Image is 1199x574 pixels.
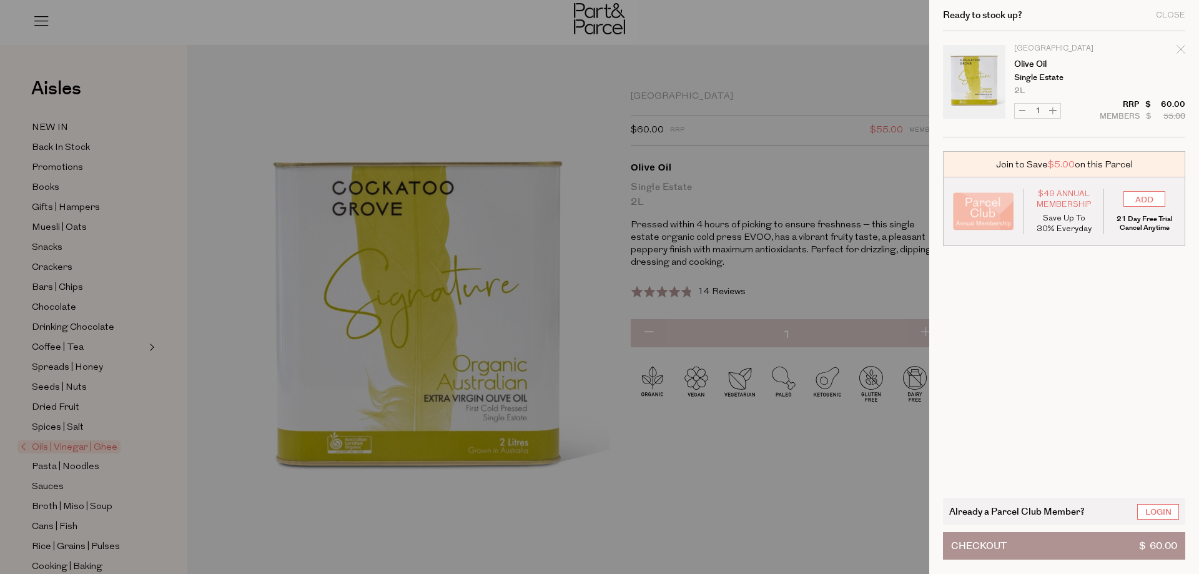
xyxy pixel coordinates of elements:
div: Remove Olive Oil [1177,43,1185,60]
div: Join to Save on this Parcel [943,151,1185,177]
a: Olive Oil [1014,60,1111,69]
p: Single Estate [1014,74,1111,82]
p: Save Up To 30% Everyday [1034,213,1095,234]
div: Close [1156,11,1185,19]
span: $49 Annual Membership [1034,189,1095,210]
span: 2L [1014,87,1025,95]
a: Login [1137,504,1179,520]
span: Checkout [951,533,1007,559]
span: Already a Parcel Club Member? [949,504,1085,518]
button: Checkout$ 60.00 [943,532,1185,560]
span: $ 60.00 [1139,533,1177,559]
h2: Ready to stock up? [943,11,1022,20]
input: ADD [1123,191,1165,207]
input: QTY Olive Oil [1030,104,1045,118]
p: [GEOGRAPHIC_DATA] [1014,45,1111,52]
p: 21 Day Free Trial Cancel Anytime [1113,215,1175,232]
span: $5.00 [1048,158,1075,171]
